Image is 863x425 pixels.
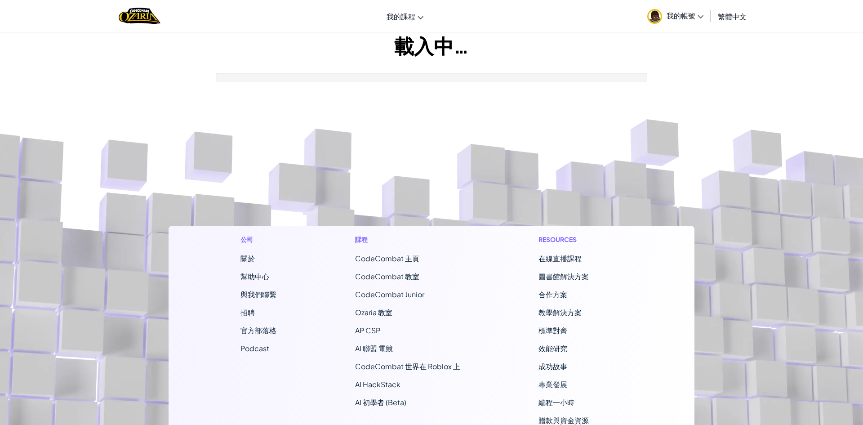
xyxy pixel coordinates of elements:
[355,344,393,353] a: AI 聯盟 電競
[713,4,751,28] a: 繁體中文
[387,12,415,21] span: 我的課程
[538,398,574,407] a: 編程一小時
[355,290,424,299] a: CodeCombat Junior
[538,362,567,371] a: 成功故事
[355,380,400,389] a: AI HackStack
[355,272,419,281] a: CodeCombat 教室
[538,308,582,317] a: 教學解決方案
[538,235,623,244] h1: Resources
[240,290,276,299] span: 與我們聯繫
[240,344,269,353] a: Podcast
[667,11,703,20] span: 我的帳號
[240,235,276,244] h1: 公司
[240,308,255,317] a: 招聘
[355,398,406,407] a: AI 初學者 (Beta)
[240,254,255,263] a: 關於
[647,9,662,24] img: avatar
[538,272,589,281] a: 圖書館解決方案
[382,4,428,28] a: 我的課程
[538,416,589,425] a: 贈款與資金資源
[538,380,567,389] a: 專業發展
[538,254,582,263] a: 在線直播課程
[119,7,160,25] img: Home
[355,254,419,263] span: CodeCombat 主頁
[538,326,567,335] a: 標準對齊
[538,290,567,299] a: 合作方案
[355,362,460,371] a: CodeCombat 世界在 Roblox 上
[355,308,392,317] a: Ozaria 教室
[718,12,747,21] span: 繁體中文
[240,272,269,281] a: 幫助中心
[538,344,567,353] a: 效能研究
[240,326,276,335] a: 官方部落格
[355,235,460,244] h1: 課程
[355,326,380,335] a: AP CSP
[643,2,708,30] a: 我的帳號
[119,7,160,25] a: Ozaria by CodeCombat logo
